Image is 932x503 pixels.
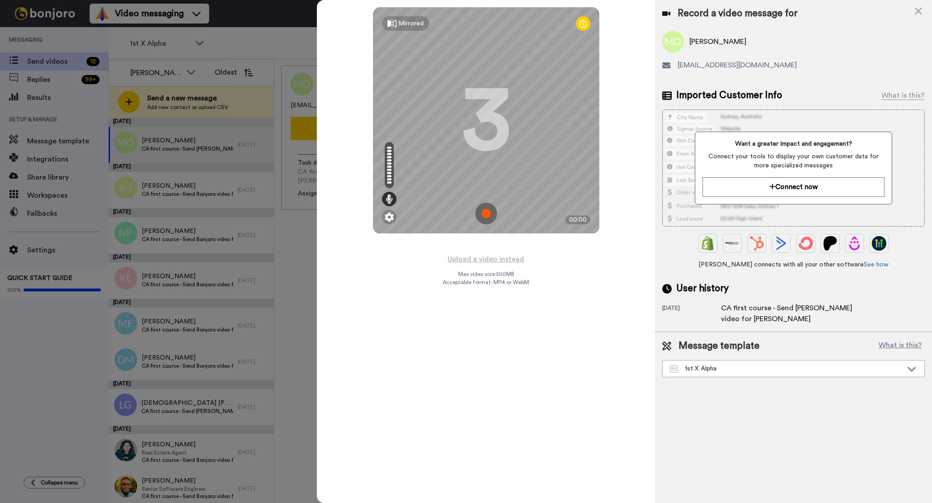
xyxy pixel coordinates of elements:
span: User history [676,282,729,295]
img: Shopify [701,236,715,251]
img: Patreon [823,236,837,251]
span: Imported Customer Info [676,89,782,102]
button: Upload a video instead [445,253,527,265]
img: ActiveCampaign [774,236,789,251]
span: Max video size: 500 MB [458,270,514,278]
img: GoHighLevel [872,236,886,251]
img: Hubspot [750,236,764,251]
img: ic_record_start.svg [475,203,497,224]
div: 1st X Alpha [670,364,903,373]
img: Message-temps.svg [670,365,678,373]
img: ConvertKit [798,236,813,251]
img: Ontraport [725,236,740,251]
img: Drip [847,236,862,251]
div: [DATE] [662,304,721,324]
div: 00:00 [565,215,590,224]
div: 3 [461,86,511,154]
span: Message template [679,339,760,353]
div: What is this? [881,90,925,101]
button: Connect now [703,177,884,197]
button: What is this? [876,339,925,353]
span: Connect your tools to display your own customer data for more specialized messages [703,152,884,170]
img: ic_gear.svg [385,213,394,222]
span: Acceptable format: MP4 or WebM [443,279,529,286]
a: See how [864,261,889,268]
span: [EMAIL_ADDRESS][DOMAIN_NAME] [678,60,797,71]
span: Want a greater impact and engagement? [703,139,884,148]
span: [PERSON_NAME] connects with all your other software [662,260,925,269]
div: CA first course - Send [PERSON_NAME] video for [PERSON_NAME] [721,303,866,324]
